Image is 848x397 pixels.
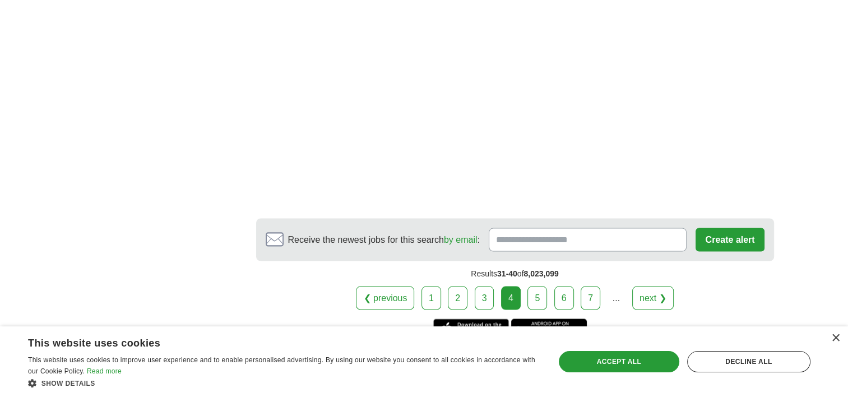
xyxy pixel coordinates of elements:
[501,286,521,310] div: 4
[28,377,539,389] div: Show details
[448,286,467,310] a: 2
[444,234,478,244] a: by email
[632,286,674,310] a: next ❯
[554,286,574,310] a: 6
[288,233,480,246] span: Receive the newest jobs for this search :
[831,334,840,343] div: Close
[687,351,810,372] div: Decline all
[28,333,511,350] div: This website uses cookies
[421,286,441,310] a: 1
[28,356,535,375] span: This website uses cookies to improve user experience and to enable personalised advertising. By u...
[433,318,509,341] a: Get the iPhone app
[475,286,494,310] a: 3
[696,228,764,251] button: Create alert
[605,287,627,309] div: ...
[559,351,679,372] div: Accept all
[497,269,517,278] span: 31-40
[41,380,95,387] span: Show details
[581,286,600,310] a: 7
[256,261,774,286] div: Results of
[527,286,547,310] a: 5
[511,318,587,341] a: Get the Android app
[87,367,122,375] a: Read more, opens a new window
[356,286,414,310] a: ❮ previous
[523,269,558,278] span: 8,023,099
